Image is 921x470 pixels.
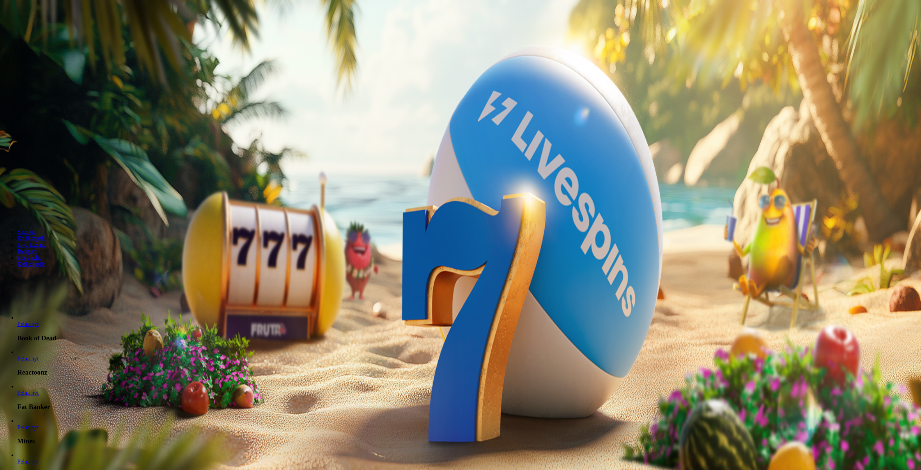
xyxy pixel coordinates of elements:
[17,383,918,411] article: Fat Banker
[17,349,918,377] article: Reactoonz
[17,403,918,411] h3: Fat Banker
[17,424,39,430] span: Pelaa nyt
[17,390,39,396] span: Pelaa nyt
[17,229,36,235] a: Suositut
[3,216,918,268] nav: Lobby
[17,235,47,241] a: Kolikkopelit
[17,424,39,430] a: Mines
[17,390,39,396] a: Fat Banker
[17,321,39,327] a: Book of Dead
[17,314,918,342] article: Book of Dead
[17,437,918,445] h3: Mines
[17,242,46,248] a: Live Kasino
[17,458,39,465] span: Pelaa nyt
[17,355,39,362] a: Reactoonz
[17,321,39,327] span: Pelaa nyt
[3,216,918,281] header: Lobby
[17,255,41,261] a: Pöytäpelit
[17,248,38,254] a: Jackpotit
[17,418,918,446] article: Mines
[17,458,39,465] a: Fire In The Hole xBomb
[17,368,918,376] h3: Reactoonz
[17,261,45,267] a: Kaikki pelit
[17,355,39,362] span: Pelaa nyt
[17,334,918,342] h3: Book of Dead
